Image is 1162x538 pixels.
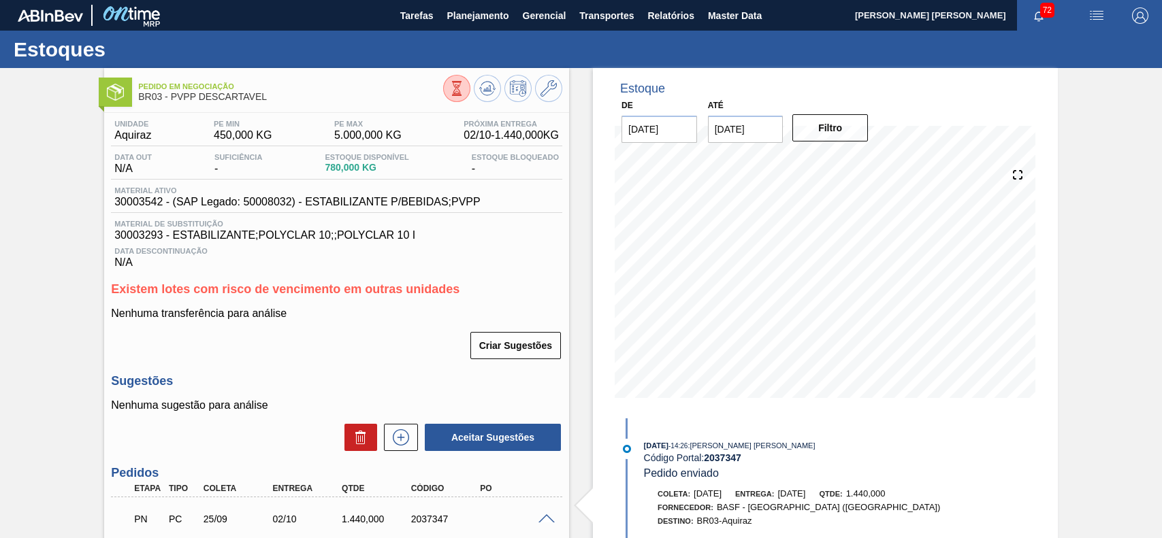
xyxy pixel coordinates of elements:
[477,484,553,493] div: PO
[325,163,408,173] span: 780,000 KG
[138,92,443,102] span: BR03 - PVPP DESCARTAVEL
[134,514,163,524] p: PN
[334,129,402,141] span: 5.000,000 KG
[114,196,480,208] span: 30003542 - (SAP Legado: 50008032) - ESTABILIZANTE P/BEBIDAS;PVPP
[474,75,501,102] button: Atualizar Gráfico
[214,129,272,141] span: 450,000 KG
[658,490,690,498] span: Coleta:
[688,441,815,450] span: : [PERSON_NAME] [PERSON_NAME]
[1088,7,1105,24] img: userActions
[214,120,272,128] span: PE MIN
[338,514,415,524] div: 1.440,000
[717,502,940,512] span: BASF - [GEOGRAPHIC_DATA] ([GEOGRAPHIC_DATA])
[377,424,418,451] div: Nova sugestão
[622,116,697,143] input: dd/mm/yyyy
[114,129,151,141] span: Aquiraz
[658,517,694,525] span: Destino:
[111,282,459,296] span: Existem lotes com risco de vencimento em outras unidades
[214,153,262,161] span: Suficiência
[708,116,784,143] input: dd/mm/yyyy
[644,441,668,450] span: [DATE]
[644,452,967,463] div: Código Portal:
[468,153,562,175] div: -
[668,442,688,450] span: - 14:26
[338,424,377,451] div: Excluir Sugestões
[107,84,124,101] img: Ícone
[704,452,741,463] strong: 2037347
[114,153,152,161] span: Data out
[165,514,201,524] div: Pedido de Compra
[1017,6,1061,25] button: Notificações
[644,467,719,479] span: Pedido enviado
[200,514,277,524] div: 25/09/2025
[325,153,408,161] span: Estoque Disponível
[472,153,559,161] span: Estoque Bloqueado
[114,186,480,195] span: Material ativo
[694,488,722,499] span: [DATE]
[846,488,886,499] span: 1.440,000
[535,75,562,102] button: Ir ao Master Data / Geral
[408,484,485,493] div: Código
[114,220,559,228] span: Material de Substituição
[819,490,842,498] span: Qtde:
[464,129,559,141] span: 02/10 - 1.440,000 KG
[114,229,559,241] span: 30003293 - ESTABILIZANTE;POLYCLAR 10;;POLYCLAR 10 I
[111,466,562,480] h3: Pedidos
[18,10,83,22] img: TNhmsLtSVTkK8tSr43FrP2fwEKptu5GPRR3wAAAABJRU5ErkJggg==
[14,41,255,57] h1: Estoques
[131,484,166,493] div: Etapa
[111,374,562,388] h3: Sugestões
[504,75,532,102] button: Programar Estoque
[111,153,155,175] div: N/A
[708,101,724,110] label: Até
[443,75,470,102] button: Visão Geral dos Estoques
[269,484,346,493] div: Entrega
[200,484,277,493] div: Coleta
[708,7,762,24] span: Master Data
[138,82,443,90] span: Pedido em Negociação
[111,399,562,411] p: Nenhuma sugestão para análise
[269,514,346,524] div: 02/10/2025
[114,120,151,128] span: Unidade
[114,247,559,255] span: Data Descontinuação
[658,503,713,511] span: Fornecedor:
[111,307,562,320] p: Nenhuma transferência para análise
[622,101,633,110] label: De
[131,504,166,534] div: Pedido em Negociação
[425,424,561,451] button: Aceitar Sugestões
[447,7,509,24] span: Planejamento
[211,153,265,175] div: -
[523,7,566,24] span: Gerencial
[792,114,868,141] button: Filtro
[418,422,562,452] div: Aceitar Sugestões
[111,241,562,269] div: N/A
[472,331,562,360] div: Criar Sugestões
[777,488,805,499] span: [DATE]
[1132,7,1148,24] img: Logout
[408,514,485,524] div: 2037347
[464,120,559,128] span: Próxima Entrega
[697,516,752,526] span: BR03-Aquiraz
[165,484,201,493] div: Tipo
[579,7,634,24] span: Transportes
[647,7,694,24] span: Relatórios
[400,7,434,24] span: Tarefas
[470,332,561,359] button: Criar Sugestões
[620,82,665,96] div: Estoque
[1040,3,1054,18] span: 72
[623,445,631,453] img: atual
[334,120,402,128] span: PE MAX
[735,490,774,498] span: Entrega:
[338,484,415,493] div: Qtde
